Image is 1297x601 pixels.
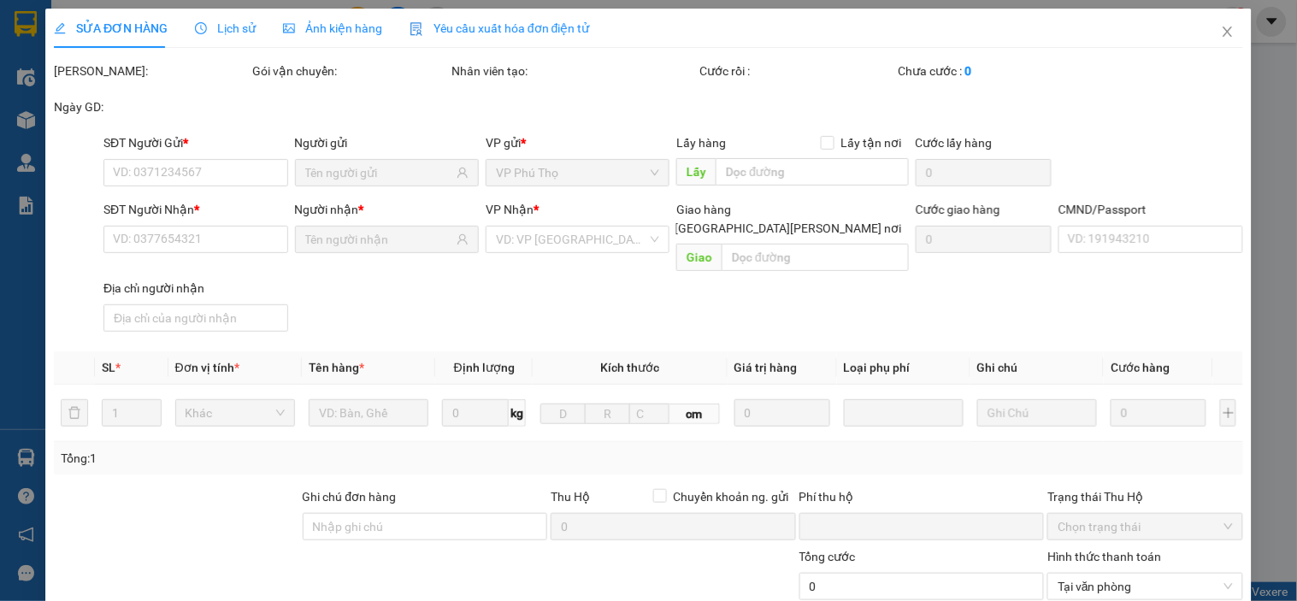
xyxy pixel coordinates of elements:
span: user [457,167,469,179]
span: Lịch sử [195,21,256,35]
span: Kích thước [600,361,659,374]
span: Tên hàng [309,361,364,374]
div: Phí thu hộ [799,487,1045,513]
span: close [1221,25,1235,38]
input: Dọc đường [716,158,909,186]
span: clock-circle [195,22,207,34]
span: cm [670,404,720,424]
span: [GEOGRAPHIC_DATA][PERSON_NAME] nơi [669,219,909,238]
span: Lấy hàng [677,136,727,150]
span: Đơn vị tính [175,361,239,374]
span: Giao hàng [677,203,732,216]
span: edit [54,22,66,34]
div: Địa chỉ người nhận [103,279,287,298]
span: Lấy [677,158,716,186]
span: Khác [186,400,285,426]
div: Ngày GD: [54,97,249,116]
input: Dọc đường [722,244,909,271]
input: Tên người nhận [305,230,453,249]
label: Hình thức thanh toán [1047,550,1161,563]
input: C [629,404,670,424]
input: Địa chỉ của người nhận [103,304,287,332]
button: Close [1204,9,1252,56]
div: Chưa cước : [899,62,1094,80]
input: D [540,404,586,424]
input: R [585,404,630,424]
input: Cước lấy hàng [916,159,1052,186]
th: Ghi chú [970,351,1104,385]
th: Loại phụ phí [837,351,970,385]
span: Cước hàng [1111,361,1170,374]
div: Cước rồi : [700,62,895,80]
div: [PERSON_NAME]: [54,62,249,80]
span: Giá trị hàng [734,361,798,374]
span: Lấy tận nơi [834,133,909,152]
span: Ảnh kiện hàng [283,21,382,35]
span: Chuyển khoản ng. gửi [667,487,796,506]
span: VP Phú Thọ [496,160,659,186]
input: Cước giao hàng [916,226,1052,253]
b: 0 [965,64,972,78]
div: Người gửi [295,133,479,152]
span: Thu Hộ [551,490,590,504]
span: Tổng cước [799,550,856,563]
img: icon [410,22,423,36]
div: SĐT Người Gửi [103,133,287,152]
span: kg [509,399,526,427]
span: Yêu cầu xuất hóa đơn điện tử [410,21,590,35]
span: user [457,233,469,245]
div: VP gửi [486,133,669,152]
span: Tại văn phòng [1058,574,1232,599]
input: Ghi Chú [977,399,1097,427]
div: Tổng: 1 [61,449,502,468]
input: VD: Bàn, Ghế [309,399,428,427]
div: Nhân viên tạo: [451,62,697,80]
div: CMND/Passport [1058,200,1242,219]
label: Cước giao hàng [916,203,1000,216]
span: picture [283,22,295,34]
span: SỬA ĐƠN HÀNG [54,21,168,35]
input: Ghi chú đơn hàng [303,513,548,540]
div: Người nhận [295,200,479,219]
span: VP Nhận [486,203,534,216]
span: Chọn trạng thái [1058,514,1232,539]
input: 0 [734,399,830,427]
div: Gói vận chuyển: [253,62,448,80]
div: Trạng thái Thu Hộ [1047,487,1242,506]
span: SL [102,361,115,374]
label: Cước lấy hàng [916,136,993,150]
input: Tên người gửi [305,163,453,182]
span: Định lượng [454,361,515,374]
label: Ghi chú đơn hàng [303,490,397,504]
span: Giao [677,244,722,271]
button: plus [1220,399,1235,427]
button: delete [61,399,88,427]
div: SĐT Người Nhận [103,200,287,219]
input: 0 [1111,399,1207,427]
